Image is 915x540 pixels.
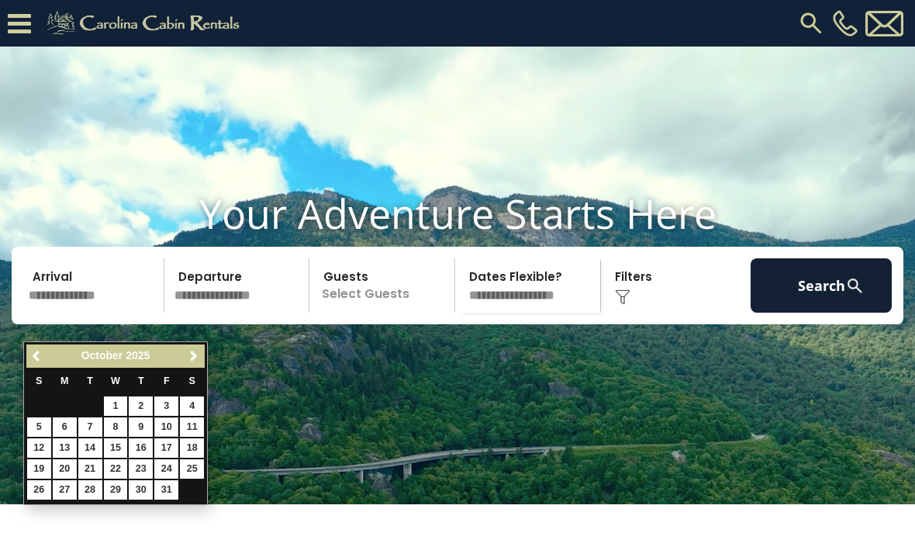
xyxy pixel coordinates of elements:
a: [PHONE_NUMBER] [829,10,861,36]
a: 13 [53,438,77,458]
a: 2 [129,396,153,416]
a: 31 [154,480,178,500]
a: 26 [27,480,51,500]
a: 3 [154,396,178,416]
a: Next [184,347,203,366]
a: 11 [180,417,204,437]
a: 1 [104,396,128,416]
span: Tuesday [87,376,93,386]
img: search-regular.svg [797,9,825,37]
a: 24 [154,459,178,479]
a: 30 [129,480,153,500]
p: Select Guests [314,258,454,313]
a: 8 [104,417,128,437]
span: October [81,349,123,362]
span: Next [188,350,200,362]
a: 10 [154,417,178,437]
a: 15 [104,438,128,458]
a: 17 [154,438,178,458]
a: 28 [78,480,102,500]
a: 6 [53,417,77,437]
span: Previous [31,350,43,362]
a: 9 [129,417,153,437]
a: 23 [129,459,153,479]
a: 19 [27,459,51,479]
a: 14 [78,438,102,458]
span: Wednesday [111,376,120,386]
span: Friday [164,376,170,386]
a: 27 [53,480,77,500]
a: 12 [27,438,51,458]
a: 5 [27,417,51,437]
img: search-regular-white.png [845,276,865,296]
a: 29 [104,480,128,500]
a: 21 [78,459,102,479]
h1: Your Adventure Starts Here [12,189,903,237]
span: Thursday [138,376,144,386]
a: 4 [180,396,204,416]
a: 22 [104,459,128,479]
a: 18 [180,438,204,458]
img: filter--v1.png [615,289,630,305]
a: 16 [129,438,153,458]
span: Monday [60,376,69,386]
button: Search [751,258,892,313]
span: 2025 [126,349,150,362]
span: Sunday [36,376,42,386]
span: Saturday [189,376,195,386]
a: 25 [180,459,204,479]
a: 20 [53,459,77,479]
a: Previous [28,347,47,366]
img: Khaki-logo.png [39,8,253,39]
a: 7 [78,417,102,437]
